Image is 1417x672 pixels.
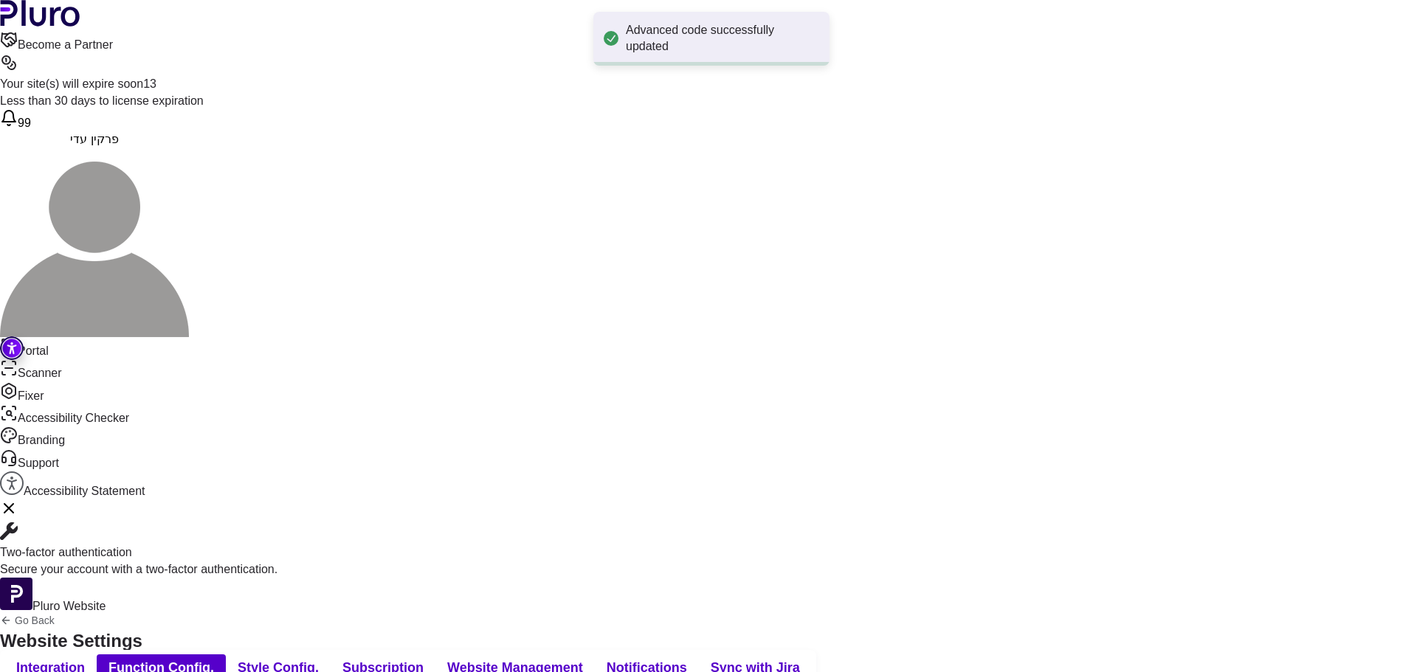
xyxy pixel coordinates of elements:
span: 99 [18,117,31,129]
div: Advanced code successfully updated [626,22,819,55]
span: 13 [143,77,156,90]
span: פרקין עדי [70,133,118,145]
